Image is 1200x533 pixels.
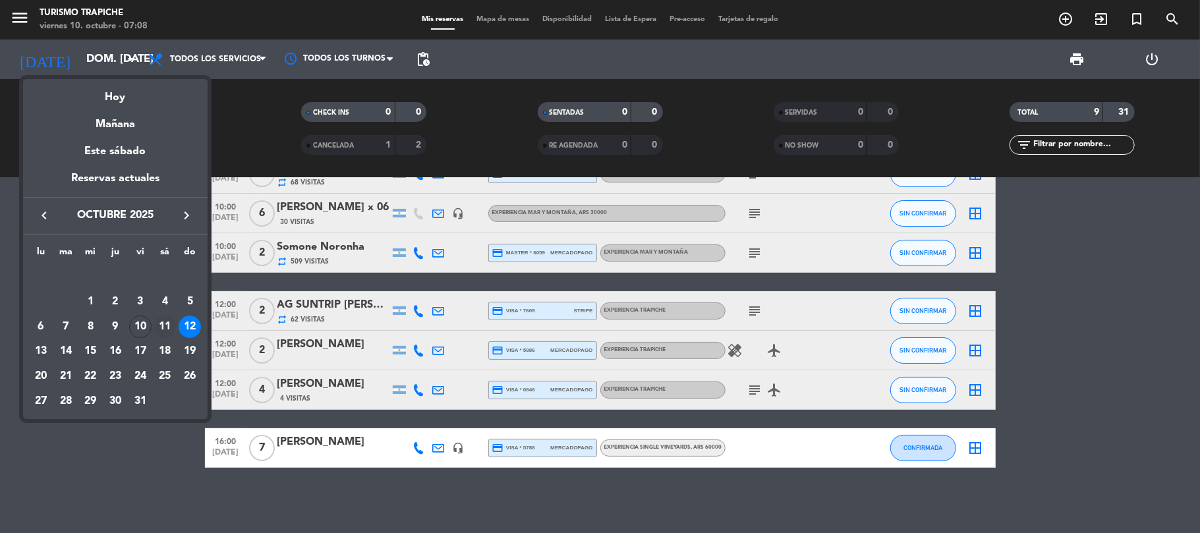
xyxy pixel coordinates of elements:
[28,244,53,265] th: lunes
[103,389,128,414] td: 30 de octubre de 2025
[154,291,176,313] div: 4
[78,364,103,389] td: 22 de octubre de 2025
[30,316,52,338] div: 6
[154,340,176,362] div: 18
[128,289,153,314] td: 3 de octubre de 2025
[28,314,53,339] td: 6 de octubre de 2025
[30,390,52,412] div: 27
[129,365,152,387] div: 24
[177,244,202,265] th: domingo
[129,316,152,338] div: 10
[103,364,128,389] td: 23 de octubre de 2025
[79,340,101,362] div: 15
[28,389,53,414] td: 27 de octubre de 2025
[154,316,176,338] div: 11
[128,314,153,339] td: 10 de octubre de 2025
[128,389,153,414] td: 31 de octubre de 2025
[179,365,201,387] div: 26
[154,365,176,387] div: 25
[23,170,208,197] div: Reservas actuales
[129,390,152,412] div: 31
[153,314,178,339] td: 11 de octubre de 2025
[103,339,128,364] td: 16 de octubre de 2025
[53,314,78,339] td: 7 de octubre de 2025
[55,316,77,338] div: 7
[23,133,208,170] div: Este sábado
[53,389,78,414] td: 28 de octubre de 2025
[103,314,128,339] td: 9 de octubre de 2025
[104,340,127,362] div: 16
[56,207,175,224] span: octubre 2025
[53,339,78,364] td: 14 de octubre de 2025
[30,365,52,387] div: 20
[78,339,103,364] td: 15 de octubre de 2025
[179,208,194,223] i: keyboard_arrow_right
[36,208,52,223] i: keyboard_arrow_left
[55,390,77,412] div: 28
[153,244,178,265] th: sábado
[104,390,127,412] div: 30
[177,314,202,339] td: 12 de octubre de 2025
[128,244,153,265] th: viernes
[79,316,101,338] div: 8
[179,340,201,362] div: 19
[179,291,201,313] div: 5
[30,340,52,362] div: 13
[55,365,77,387] div: 21
[177,339,202,364] td: 19 de octubre de 2025
[177,364,202,389] td: 26 de octubre de 2025
[53,364,78,389] td: 21 de octubre de 2025
[28,339,53,364] td: 13 de octubre de 2025
[79,365,101,387] div: 22
[55,340,77,362] div: 14
[179,316,201,338] div: 12
[78,389,103,414] td: 29 de octubre de 2025
[103,244,128,265] th: jueves
[153,339,178,364] td: 18 de octubre de 2025
[32,207,56,224] button: keyboard_arrow_left
[79,291,101,313] div: 1
[104,316,127,338] div: 9
[78,289,103,314] td: 1 de octubre de 2025
[153,289,178,314] td: 4 de octubre de 2025
[153,364,178,389] td: 25 de octubre de 2025
[128,339,153,364] td: 17 de octubre de 2025
[53,244,78,265] th: martes
[78,314,103,339] td: 8 de octubre de 2025
[129,340,152,362] div: 17
[103,289,128,314] td: 2 de octubre de 2025
[175,207,198,224] button: keyboard_arrow_right
[177,289,202,314] td: 5 de octubre de 2025
[104,291,127,313] div: 2
[23,106,208,133] div: Mañana
[28,364,53,389] td: 20 de octubre de 2025
[78,244,103,265] th: miércoles
[128,364,153,389] td: 24 de octubre de 2025
[104,365,127,387] div: 23
[28,264,202,289] td: OCT.
[23,79,208,106] div: Hoy
[129,291,152,313] div: 3
[79,390,101,412] div: 29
